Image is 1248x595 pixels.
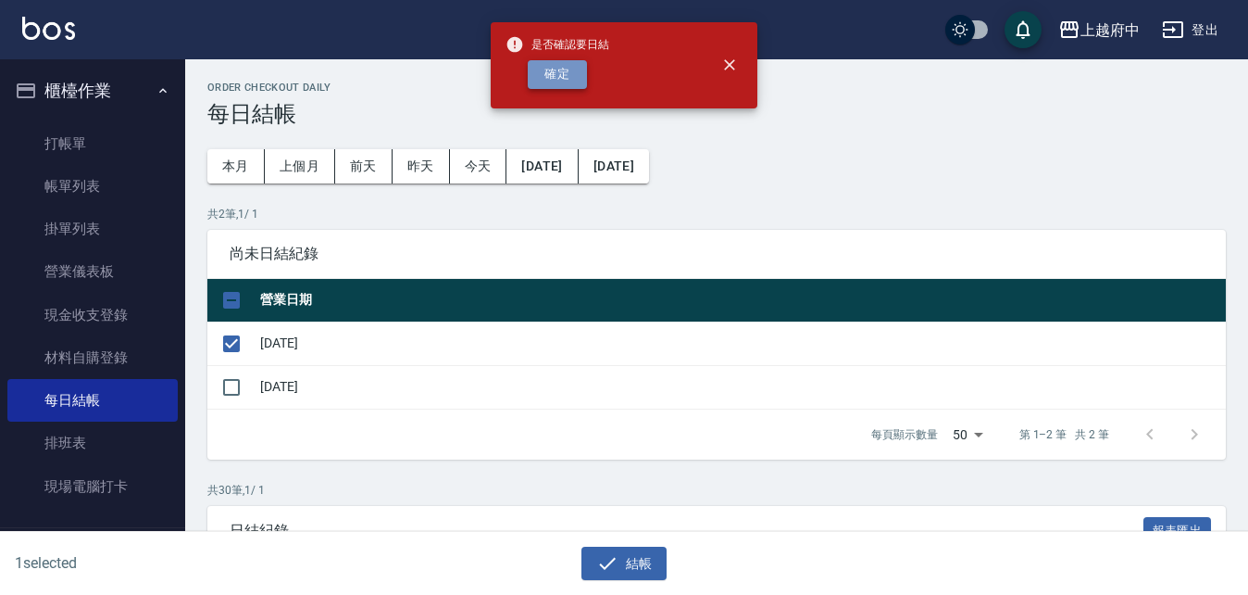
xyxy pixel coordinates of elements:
[207,82,1226,94] h2: Order checkout daily
[1005,11,1042,48] button: save
[1143,517,1212,546] button: 報表匯出
[1154,13,1226,47] button: 登出
[256,365,1226,409] td: [DATE]
[450,149,507,184] button: 今天
[230,522,1143,540] span: 日結紀錄
[7,122,178,165] a: 打帳單
[505,35,609,54] span: 是否確認要日結
[256,322,1226,365] td: [DATE]
[207,149,265,184] button: 本月
[335,149,393,184] button: 前天
[7,67,178,115] button: 櫃檯作業
[256,279,1226,323] th: 營業日期
[7,250,178,293] a: 營業儀表板
[230,245,1204,263] span: 尚未日結紀錄
[871,426,938,443] p: 每頁顯示數量
[709,44,750,85] button: close
[506,149,578,184] button: [DATE]
[7,336,178,379] a: 材料自購登錄
[581,547,668,581] button: 結帳
[7,165,178,208] a: 帳單列表
[1019,426,1109,443] p: 第 1–2 筆 共 2 筆
[7,465,178,508] a: 現場電腦打卡
[1051,11,1147,49] button: 上越府中
[1143,521,1212,538] a: 報表匯出
[15,551,308,575] h6: 1 selected
[945,410,990,460] div: 50
[7,208,178,250] a: 掛單列表
[528,60,587,89] button: 確定
[265,149,335,184] button: 上個月
[579,149,649,184] button: [DATE]
[7,422,178,464] a: 排班表
[393,149,450,184] button: 昨天
[7,294,178,336] a: 現金收支登錄
[7,379,178,422] a: 每日結帳
[207,206,1226,222] p: 共 2 筆, 1 / 1
[207,482,1226,499] p: 共 30 筆, 1 / 1
[1080,19,1140,42] div: 上越府中
[7,515,178,563] button: 預約管理
[22,17,75,40] img: Logo
[207,101,1226,127] h3: 每日結帳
